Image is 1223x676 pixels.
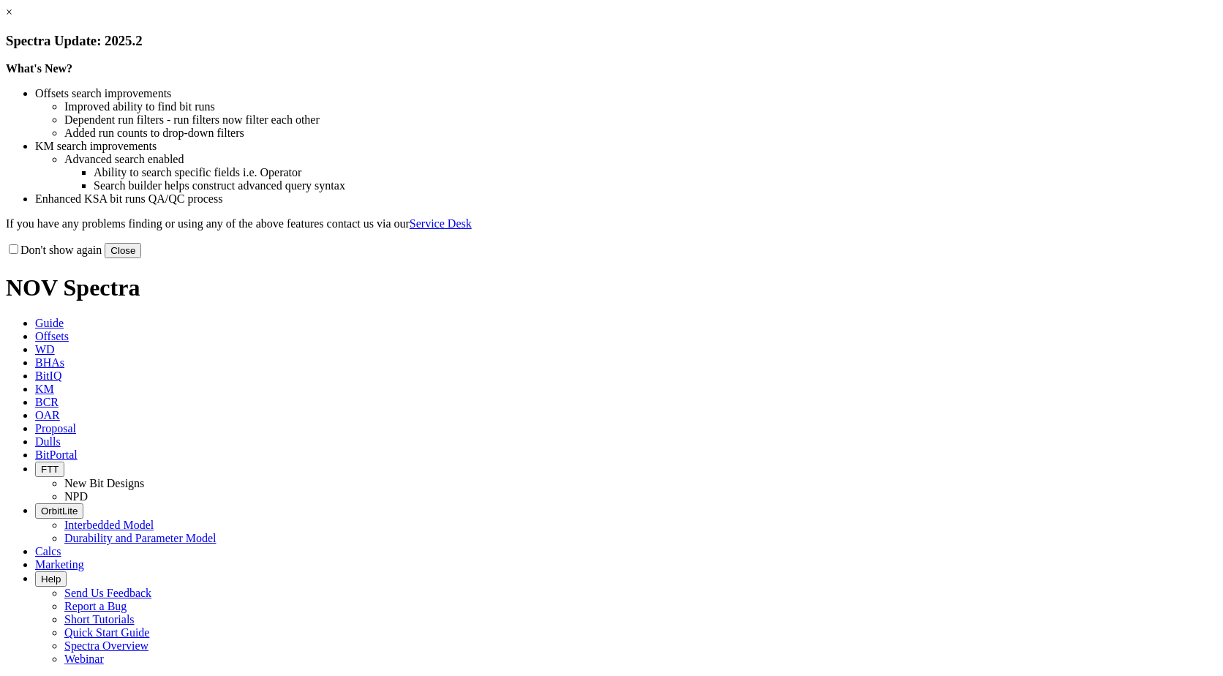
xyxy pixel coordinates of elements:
[35,422,76,435] span: Proposal
[94,179,1217,192] li: Search builder helps construct advanced query syntax
[64,153,1217,166] li: Advanced search enabled
[35,87,1217,100] li: Offsets search improvements
[6,62,72,75] strong: What's New?
[41,574,61,585] span: Help
[64,532,217,544] a: Durability and Parameter Model
[35,545,61,557] span: Calcs
[410,217,472,230] a: Service Desk
[6,244,102,256] label: Don't show again
[35,558,84,571] span: Marketing
[64,587,151,599] a: Send Us Feedback
[41,506,78,517] span: OrbitLite
[35,317,64,329] span: Guide
[6,6,12,18] a: ×
[35,409,60,421] span: OAR
[94,166,1217,179] li: Ability to search specific fields i.e. Operator
[35,192,1217,206] li: Enhanced KSA bit runs QA/QC process
[105,243,141,258] button: Close
[64,519,154,531] a: Interbedded Model
[64,613,135,626] a: Short Tutorials
[6,217,1217,230] p: If you have any problems finding or using any of the above features contact us via our
[35,383,54,395] span: KM
[35,435,61,448] span: Dulls
[35,140,1217,153] li: KM search improvements
[64,477,144,489] a: New Bit Designs
[9,244,18,254] input: Don't show again
[64,490,88,503] a: NPD
[35,343,55,356] span: WD
[35,330,69,342] span: Offsets
[64,653,104,665] a: Webinar
[41,464,59,475] span: FTT
[6,33,1217,49] h3: Spectra Update: 2025.2
[35,356,64,369] span: BHAs
[64,600,127,612] a: Report a Bug
[64,127,1217,140] li: Added run counts to drop-down filters
[64,113,1217,127] li: Dependent run filters - run filters now filter each other
[35,369,61,382] span: BitIQ
[35,448,78,461] span: BitPortal
[64,100,1217,113] li: Improved ability to find bit runs
[35,396,59,408] span: BCR
[64,626,149,639] a: Quick Start Guide
[6,274,1217,301] h1: NOV Spectra
[64,639,148,652] a: Spectra Overview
